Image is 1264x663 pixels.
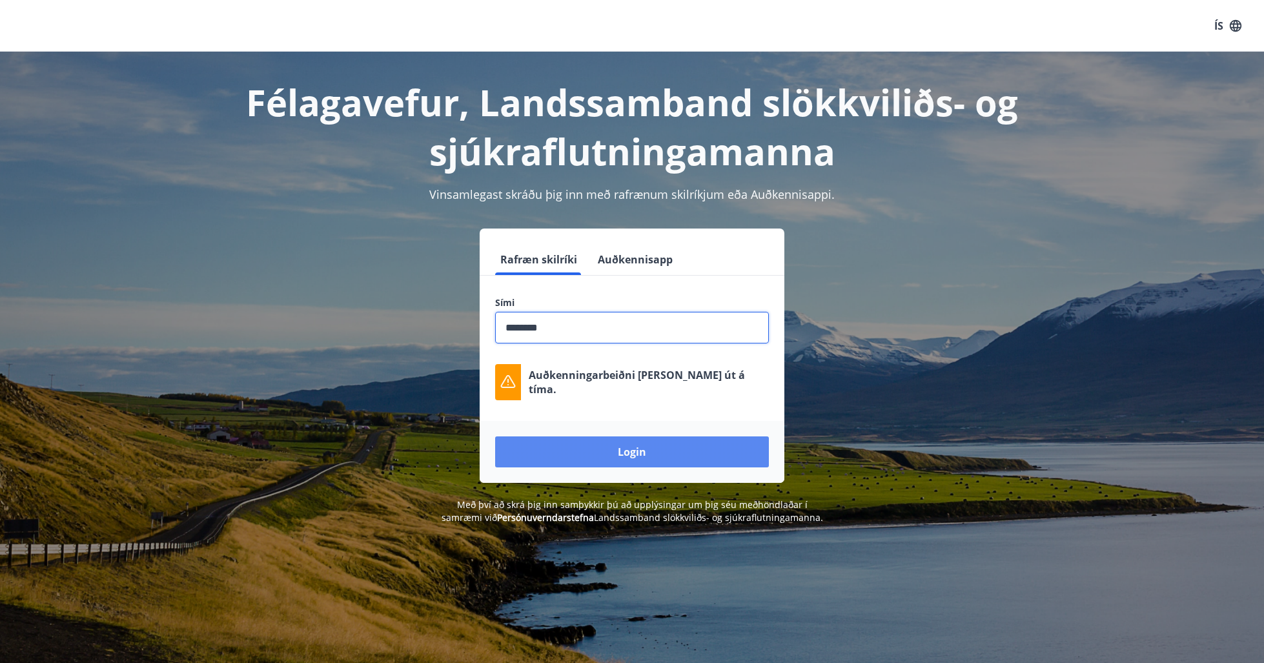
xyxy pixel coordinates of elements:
p: Auðkenningarbeiðni [PERSON_NAME] út á tíma. [529,368,769,396]
button: Auðkennisapp [593,244,678,275]
span: Vinsamlegast skráðu þig inn með rafrænum skilríkjum eða Auðkennisappi. [429,187,835,202]
button: ÍS [1207,14,1249,37]
label: Sími [495,296,769,309]
button: Login [495,436,769,467]
button: Rafræn skilríki [495,244,582,275]
a: Persónuverndarstefna [497,511,594,524]
h1: Félagavefur, Landssamband slökkviliðs- og sjúkraflutningamanna [183,77,1081,176]
span: Með því að skrá þig inn samþykkir þú að upplýsingar um þig séu meðhöndlaðar í samræmi við Landssa... [442,498,823,524]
